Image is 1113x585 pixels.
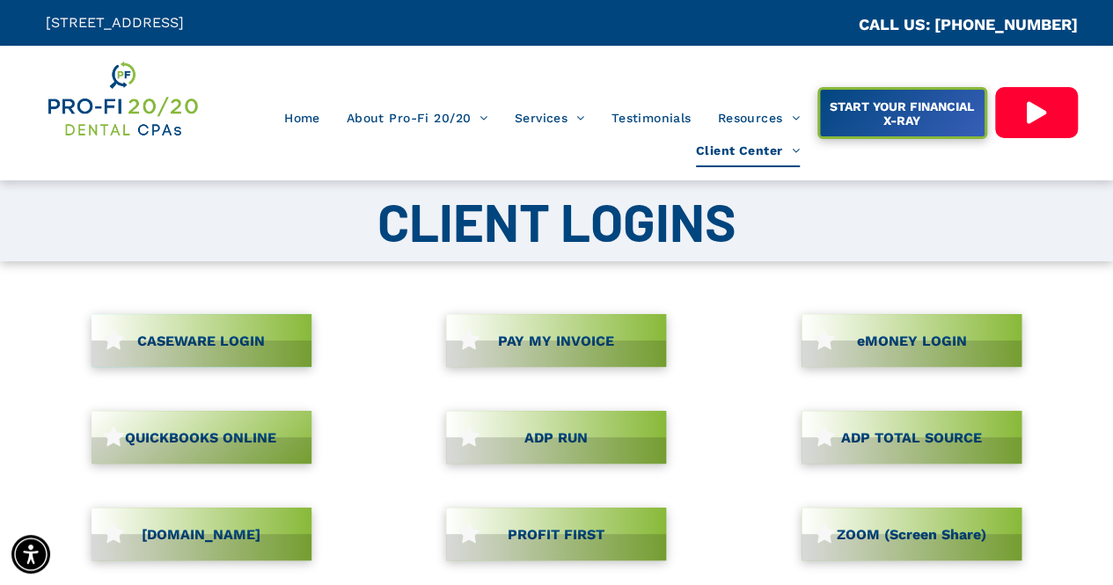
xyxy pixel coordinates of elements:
span: [DOMAIN_NAME] [135,517,267,552]
a: Services [502,101,598,135]
span: PAY MY INVOICE [492,324,620,358]
span: START YOUR FINANCIAL X-RAY [821,91,982,136]
span: CA::CALLC [784,17,859,33]
span: PROFIT FIRST [502,517,611,552]
a: ADP RUN [446,411,666,464]
span: QUICKBOOKS ONLINE [119,420,282,455]
span: [STREET_ADDRESS] [46,14,184,31]
a: PAY MY INVOICE [446,314,666,367]
span: CASEWARE LOGIN [131,324,271,358]
span: ADP RUN [518,420,594,455]
span: CLIENT LOGINS [377,189,736,252]
a: Home [271,101,333,135]
a: PROFIT FIRST [446,508,666,560]
a: CALL US: [PHONE_NUMBER] [859,15,1078,33]
span: ADP TOTAL SOURCE [835,420,988,455]
a: START YOUR FINANCIAL X-RAY [817,87,987,139]
span: ZOOM (Screen Share) [831,517,992,552]
a: Testimonials [597,101,704,135]
span: eMONEY LOGIN [850,324,972,358]
a: eMONEY LOGIN [802,314,1021,367]
a: ADP TOTAL SOURCE [802,411,1021,464]
img: Get Dental CPA Consulting, Bookkeeping, & Bank Loans [46,59,200,139]
a: [DOMAIN_NAME] [92,508,311,560]
a: QUICKBOOKS ONLINE [92,411,311,464]
a: Resources [705,101,813,135]
a: ZOOM (Screen Share) [802,508,1021,560]
a: CASEWARE LOGIN [92,314,311,367]
div: Accessibility Menu [11,535,50,574]
a: Client Center [683,135,813,168]
a: About Pro-Fi 20/20 [333,101,502,135]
